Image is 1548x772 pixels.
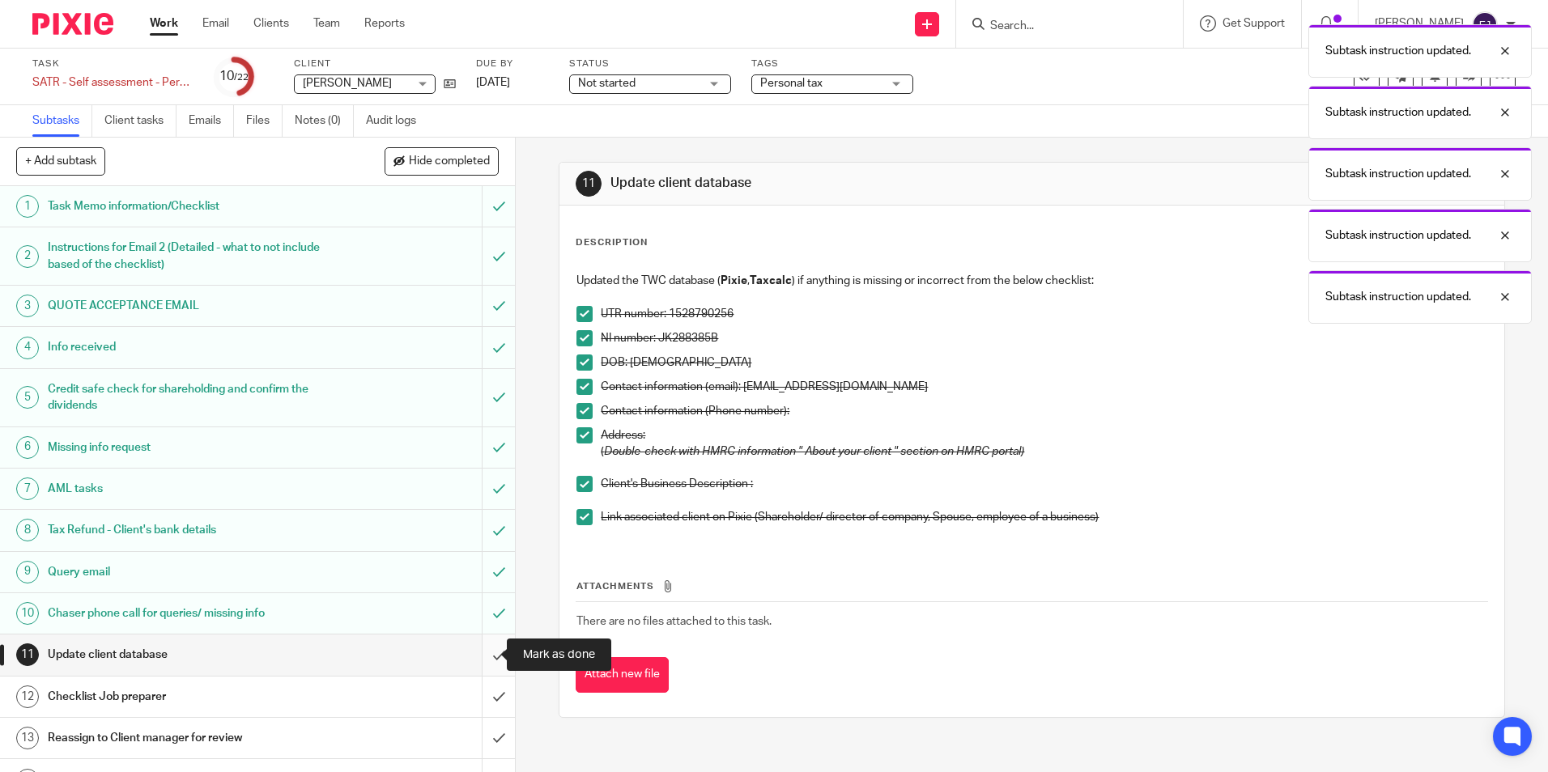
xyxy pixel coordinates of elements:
p: UTR number: 1528790256 [601,306,1486,322]
em: Double-check with HMRC information " About your client " section on HMRC portal) [604,446,1024,457]
div: 9 [16,561,39,583]
div: 11 [16,643,39,666]
p: Updated the TWC database ( , ) if anything is missing or incorrect from the below checklist: [576,273,1486,289]
p: Address: [601,427,1486,443]
p: Subtask instruction updated. [1325,289,1471,305]
h1: Checklist Job preparer [48,685,326,709]
img: Pixie [32,13,113,35]
button: Hide completed [385,147,499,175]
a: Notes (0) [295,105,354,137]
p: ( [601,443,1486,460]
div: 5 [16,386,39,409]
p: NI number: JK288385B [601,330,1486,346]
span: Hide completed [409,155,490,168]
p: Subtask instruction updated. [1325,227,1471,244]
p: Contact information (Phone number): [601,403,1486,419]
h1: Missing info request [48,435,326,460]
h1: Reassign to Client manager for review [48,726,326,750]
a: Reports [364,15,405,32]
p: Client's Business Description : [601,476,1486,492]
button: Attach new file [576,657,669,694]
h1: Task Memo information/Checklist [48,194,326,218]
span: Personal tax [760,78,823,89]
p: Description [576,236,648,249]
label: Client [294,57,456,70]
div: SATR - Self assessment - Personal tax return 24/25 [32,74,194,91]
div: 13 [16,727,39,749]
h1: Instructions for Email 2 (Detailed - what to not include based of the checklist) [48,235,326,277]
div: 8 [16,519,39,541]
div: 10 [219,67,249,86]
div: 10 [16,602,39,625]
h1: Query email [48,560,326,584]
div: 1 [16,195,39,218]
h1: Update client database [610,175,1066,192]
span: Attachments [576,582,654,591]
h1: AML tasks [48,477,326,501]
a: Client tasks [104,105,176,137]
div: 11 [576,171,602,197]
p: Subtask instruction updated. [1325,104,1471,121]
p: Subtask instruction updated. [1325,43,1471,59]
h1: Chaser phone call for queries/ missing info [48,601,326,626]
h1: Update client database [48,643,326,667]
div: 6 [16,436,39,459]
div: 12 [16,685,39,708]
span: [DATE] [476,77,510,88]
a: Work [150,15,178,32]
a: Team [313,15,340,32]
label: Due by [476,57,549,70]
button: + Add subtask [16,147,105,175]
span: Not started [578,78,636,89]
a: Emails [189,105,234,137]
p: Subtask instruction updated. [1325,166,1471,182]
div: 4 [16,337,39,359]
p: DOB: [DEMOGRAPHIC_DATA] [601,354,1486,371]
a: Files [246,105,283,137]
div: 3 [16,295,39,317]
small: /22 [234,73,249,82]
div: 7 [16,477,39,500]
h1: QUOTE ACCEPTANCE EMAIL [48,294,326,318]
label: Task [32,57,194,70]
a: Clients [253,15,289,32]
label: Status [569,57,731,70]
img: svg%3E [1472,11,1498,37]
h1: Credit safe check for shareholding and confirm the dividends [48,377,326,418]
strong: Pixie [721,275,747,286]
span: There are no files attached to this task. [576,616,772,627]
a: Audit logs [366,105,428,137]
p: Link associated client on Pixie (Shareholder/ director of company, Spouse, employee of a business) [601,509,1486,525]
label: Tags [751,57,913,70]
h1: Tax Refund - Client's bank details [48,518,326,542]
div: 2 [16,245,39,268]
h1: Info received [48,335,326,359]
p: Contact information (email): [EMAIL_ADDRESS][DOMAIN_NAME] [601,379,1486,395]
a: Email [202,15,229,32]
a: Subtasks [32,105,92,137]
span: [PERSON_NAME] [303,78,392,89]
strong: Taxcalc [750,275,792,286]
